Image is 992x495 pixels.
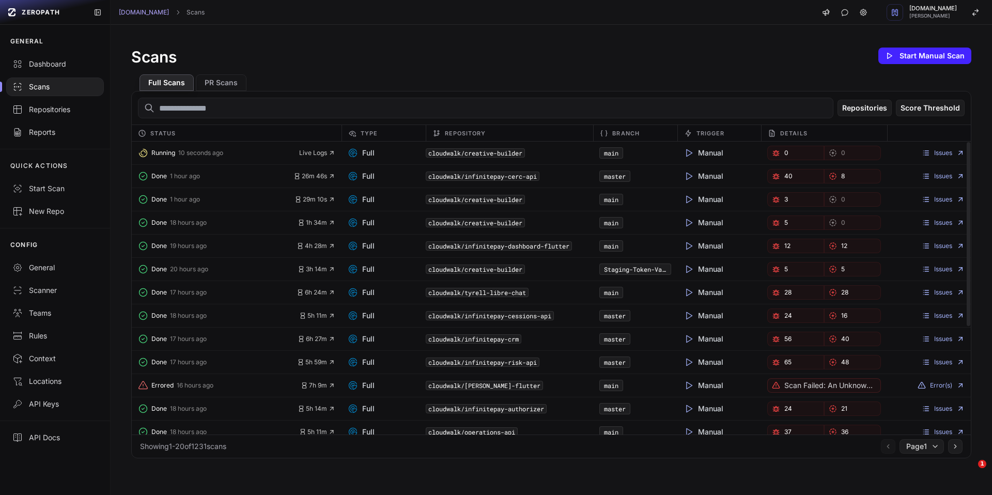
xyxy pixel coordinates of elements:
span: Done [151,428,167,436]
code: cloudwalk/creative-builder [426,148,525,158]
button: 0 [824,146,881,160]
a: 36 [824,425,881,439]
span: 17 hours ago [170,335,207,343]
div: Teams [12,308,98,318]
button: Done 1 hour ago [138,192,295,207]
span: 0 [841,195,845,204]
button: 0 [824,215,881,230]
button: Done 18 hours ago [138,425,299,439]
button: 12 [767,239,824,253]
span: 5 [841,265,845,273]
span: Manual [684,148,723,158]
button: Error(s) [918,381,965,390]
a: master [604,405,626,413]
span: Done [151,172,167,180]
a: master [604,335,626,343]
button: 6h 24m [297,288,335,297]
a: main [604,381,618,390]
div: Dashboard [12,59,98,69]
a: main [604,219,618,227]
div: Showing 1 - 20 of 1231 scans [140,441,226,452]
span: Manual [684,241,723,251]
span: 10 seconds ago [178,149,223,157]
button: Start Manual Scan [878,48,971,64]
a: master [604,358,626,366]
svg: chevron right, [174,9,181,16]
button: Full Scans [139,74,194,91]
span: Full [348,148,375,158]
span: 12 [841,242,847,250]
span: Type [361,127,378,140]
div: Rules [12,331,98,341]
a: main [604,242,618,250]
a: Issues [922,219,965,227]
a: 5 [824,262,881,276]
span: Status [150,127,176,140]
span: 16 hours ago [177,381,213,390]
a: 40 [767,169,824,183]
button: Done 17 hours ago [138,355,297,369]
button: Scan failed: An unknown error occurred. We're investigating it. [767,378,881,393]
a: 12 [824,239,881,253]
span: 28 [841,288,848,297]
button: 37 [767,425,824,439]
a: Issues [922,405,965,413]
a: 0 [824,192,881,207]
span: 0 [784,149,788,157]
code: cloudwalk/infinitepay-cessions-api [426,311,554,320]
span: Done [151,358,167,366]
a: Issues [922,265,965,273]
a: Staging-Token-Validation-Bypass [604,265,716,273]
button: 5h 59m [297,358,335,366]
p: CONFIG [10,241,38,249]
a: main [604,195,618,204]
button: 4h 28m [297,242,335,250]
span: Page 1 [906,441,927,452]
a: 16 [824,308,881,323]
a: 5 [767,262,824,276]
span: 16 [841,312,847,320]
span: 26m 46s [293,172,335,180]
span: Done [151,242,167,250]
span: Manual [684,171,723,181]
a: 0 [767,146,824,160]
span: 18 hours ago [170,219,207,227]
button: 5h 11m [299,312,335,320]
span: Done [151,219,167,227]
nav: breadcrumb [119,8,205,17]
span: Manual [684,194,723,205]
span: Full [348,380,375,391]
span: 17 hours ago [170,288,207,297]
span: 24 [784,312,792,320]
span: Branch [612,127,640,140]
span: Details [780,127,808,140]
p: Scan failed: An unknown error occurred. We're investigating it. [784,380,876,391]
a: 8 [824,169,881,183]
span: Full [348,241,375,251]
code: cloudwalk/creative-builder [426,195,525,204]
span: [PERSON_NAME] [909,13,957,19]
code: cloudwalk/infinitepay-dashboard-flutter [426,241,572,251]
span: Manual [684,287,723,298]
span: 5h 11m [299,428,335,436]
a: 65 [767,355,824,369]
button: Page1 [900,439,944,454]
a: 24 [767,401,824,416]
a: Issues [922,358,965,366]
a: 40 [824,332,881,346]
span: 0 [841,219,845,227]
span: Full [348,404,375,414]
button: Staging-Token-Validation-Bypass [599,264,671,275]
span: Done [151,312,167,320]
div: General [12,262,98,273]
button: 3h 14m [298,265,335,273]
div: Scans [12,82,98,92]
